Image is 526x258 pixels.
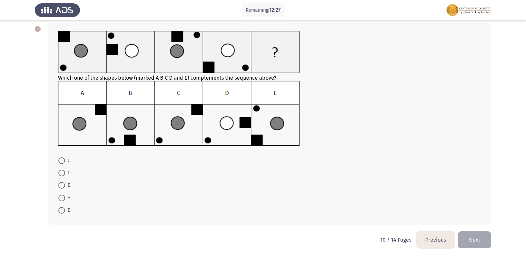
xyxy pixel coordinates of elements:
span: D [65,169,71,177]
p: 10 / 14 Pages [380,237,411,243]
img: UkFYMDA1MEEyLnBuZzE2MjIwMzEwNzgxMDc=.png [58,81,300,146]
img: Assess Talent Management logo [35,1,80,19]
p: Remaining: [246,6,281,14]
button: load next page [458,231,491,248]
span: C [65,157,70,165]
span: 12:27 [269,7,281,13]
button: load previous page [417,231,455,248]
span: B [65,181,70,189]
img: Assessment logo of FOCUS Assessment 3 Modules EN [446,1,491,19]
div: Which one of the shapes below (marked A B C D and E) complements the sequence above? [58,31,481,148]
span: A [65,194,70,202]
img: UkFYMDA1MEExLnBuZzE2MjIwMzEwMjE3OTM=.png [58,31,300,73]
span: E [65,206,70,214]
